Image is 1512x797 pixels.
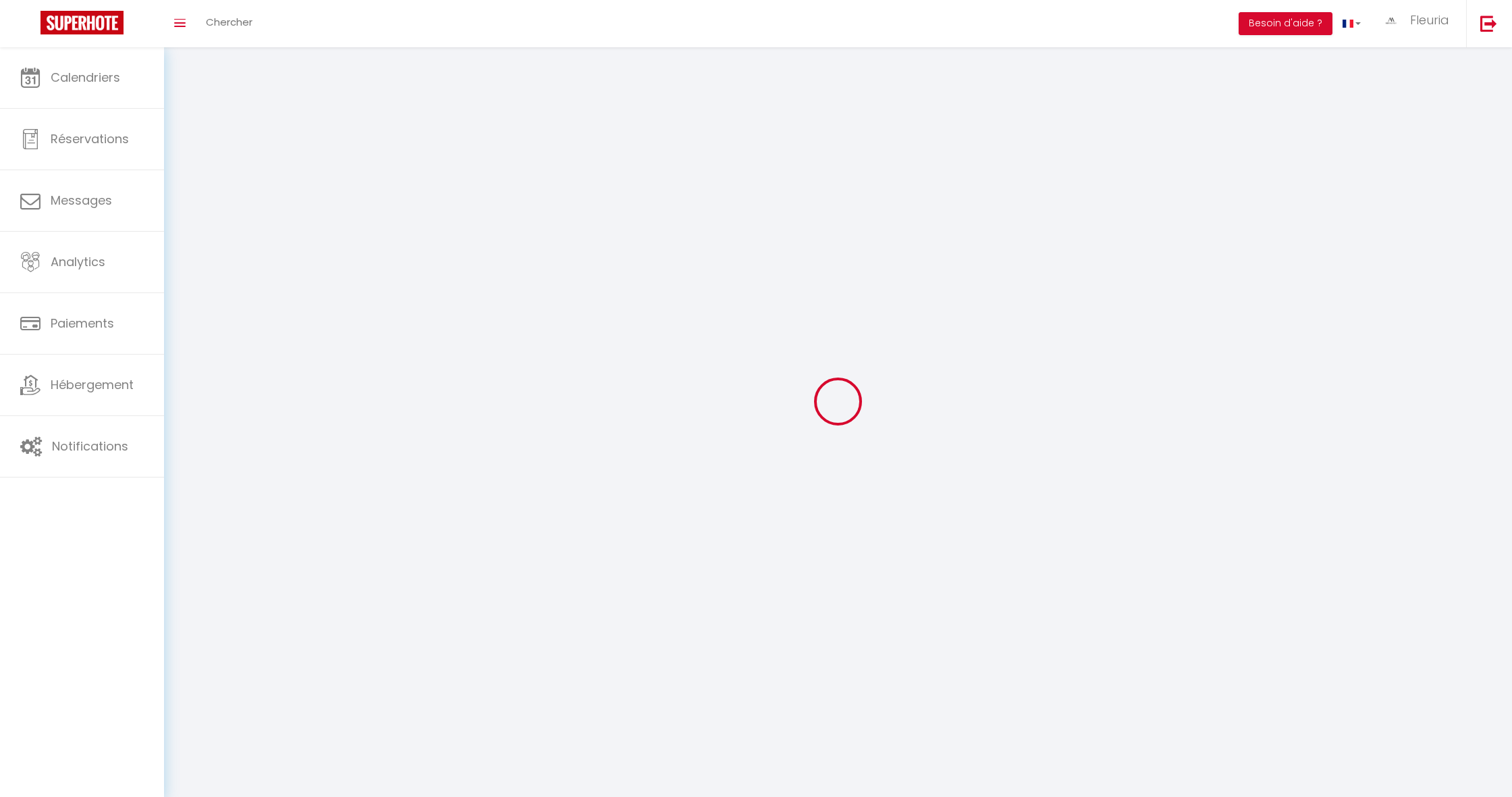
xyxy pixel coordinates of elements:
[1239,12,1332,35] button: Besoin d'aide ?
[51,69,120,86] span: Calendriers
[51,192,112,209] span: Messages
[51,253,105,270] span: Analytics
[51,130,129,147] span: Réservations
[51,376,134,393] span: Hébergement
[11,5,51,46] button: Ouvrir le widget de chat LiveChat
[40,11,124,34] img: Super Booking
[206,15,252,29] span: Chercher
[1480,15,1497,32] img: logout
[51,315,114,332] span: Paiements
[1410,11,1449,28] span: Fleuria
[1381,14,1401,27] img: ...
[52,438,128,455] span: Notifications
